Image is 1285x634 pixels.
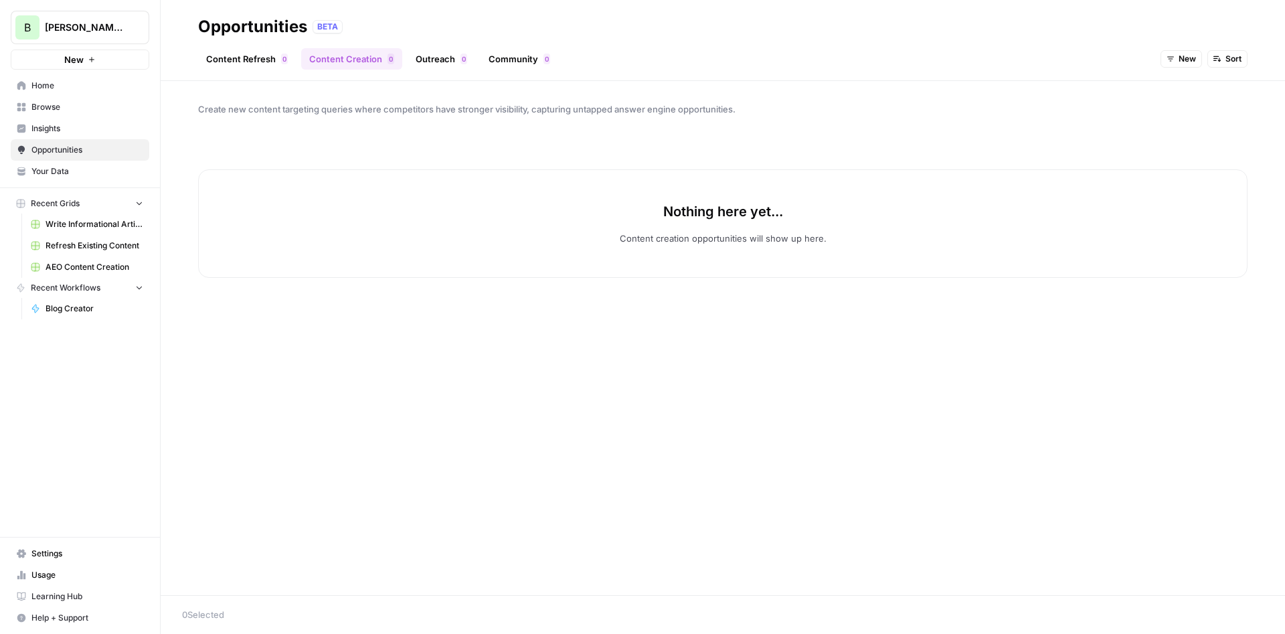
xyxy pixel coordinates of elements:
[25,214,149,235] a: Write Informational Article (1)
[460,54,467,64] div: 0
[182,608,1264,621] div: 0 Selected
[31,165,143,177] span: Your Data
[408,48,475,70] a: Outreach0
[545,54,549,64] span: 0
[198,102,1248,116] span: Create new content targeting queries where competitors have stronger visibility, capturing untapp...
[25,235,149,256] a: Refresh Existing Content
[31,80,143,92] span: Home
[1225,53,1241,65] span: Sort
[25,256,149,278] a: AEO Content Creation
[11,118,149,139] a: Insights
[24,19,31,35] span: B
[198,48,296,70] a: Content Refresh0
[45,21,126,34] span: [PERSON_NAME] Financials
[388,54,394,64] div: 0
[31,144,143,156] span: Opportunities
[620,232,827,245] p: Content creation opportunities will show up here.
[1207,50,1248,68] button: Sort
[301,48,402,70] a: Content Creation0
[31,282,100,294] span: Recent Workflows
[11,607,149,629] button: Help + Support
[313,20,343,33] div: BETA
[31,197,80,210] span: Recent Grids
[1161,50,1202,68] button: New
[11,564,149,586] a: Usage
[31,123,143,135] span: Insights
[11,75,149,96] a: Home
[11,543,149,564] a: Settings
[1179,53,1196,65] span: New
[31,612,143,624] span: Help + Support
[282,54,286,64] span: 0
[481,48,558,70] a: Community0
[46,303,143,315] span: Blog Creator
[543,54,550,64] div: 0
[11,586,149,607] a: Learning Hub
[11,193,149,214] button: Recent Grids
[663,202,783,221] p: Nothing here yet...
[46,240,143,252] span: Refresh Existing Content
[31,548,143,560] span: Settings
[281,54,288,64] div: 0
[11,50,149,70] button: New
[46,218,143,230] span: Write Informational Article (1)
[31,569,143,581] span: Usage
[389,54,393,64] span: 0
[25,298,149,319] a: Blog Creator
[46,261,143,273] span: AEO Content Creation
[11,161,149,182] a: Your Data
[64,53,84,66] span: New
[31,101,143,113] span: Browse
[198,16,307,37] div: Opportunities
[11,96,149,118] a: Browse
[31,590,143,603] span: Learning Hub
[11,139,149,161] a: Opportunities
[462,54,466,64] span: 0
[11,278,149,298] button: Recent Workflows
[11,11,149,44] button: Workspace: Bennett Financials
